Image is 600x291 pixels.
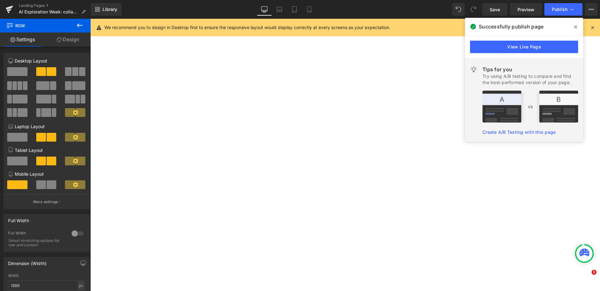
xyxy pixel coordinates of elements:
button: More [585,3,597,16]
iframe: Intercom live chat [579,270,594,285]
button: Publish [544,3,582,16]
a: Laptop [272,3,287,16]
button: Undo [452,3,465,16]
p: Mobile Layout [8,171,85,177]
a: New Library [91,3,122,16]
span: Library [102,7,117,12]
div: Width [8,273,85,278]
span: Save [490,6,500,13]
a: Preview [510,3,542,16]
input: auto [8,280,85,291]
img: tip.png [482,91,578,123]
div: Try using A/B testing to compare and find the best-performed version of your page. [482,73,578,86]
div: px [78,281,84,290]
span: Successfully publish page [479,23,543,30]
span: AI Exploration Week: collaborate + experiment with AI in Your Creative Practice [19,9,79,14]
span: Row [6,19,69,33]
a: Create A/B Testing with this page [482,129,556,135]
a: Desktop [257,3,272,16]
a: Mobile [302,3,317,16]
iframe: To enrich screen reader interactions, please activate Accessibility in Grammarly extension settings [90,19,600,291]
div: Tips for you [482,66,578,73]
span: 1 [592,270,597,275]
a: Design [45,33,91,47]
a: View Live Page [470,41,578,53]
p: Desktop Layout [8,58,85,64]
img: light.svg [470,66,477,73]
button: Redo [467,3,480,16]
span: Preview [517,6,534,13]
span: Publish [552,7,567,12]
p: Tablet Layout [8,147,85,153]
div: Dimension (Width) [8,257,47,266]
p: We recommend you to design in Desktop first to ensure the responsive layout would display correct... [104,24,390,31]
div: Full Width [8,214,29,223]
div: Select stretching options for row and content. [8,238,64,247]
a: Tablet [287,3,302,16]
p: More settings [33,199,58,205]
a: Landing Pages [19,3,91,8]
p: Laptop Layout [8,123,85,130]
button: More settings [4,194,89,209]
div: Full Width [8,231,65,237]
